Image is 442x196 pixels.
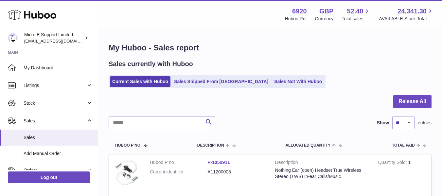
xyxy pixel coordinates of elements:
[393,95,432,108] button: Release All
[275,167,368,180] div: Nothing Ear (open) Headset True Wireless Stereo (TWS) In-ear Calls/Music
[392,143,415,148] span: Total paid
[8,33,18,43] img: contact@micropcsupport.com
[115,143,140,148] span: Huboo P no
[109,43,432,53] h1: My Huboo - Sales report
[377,120,389,126] label: Show
[292,7,307,16] strong: 6920
[109,60,193,68] h2: Sales currently with Huboo
[315,16,334,22] div: Currency
[24,118,86,124] span: Sales
[24,38,96,44] span: [EMAIL_ADDRESS][DOMAIN_NAME]
[24,65,93,71] span: My Dashboard
[275,159,368,167] strong: Description
[207,169,265,175] dd: A11200005
[24,151,93,157] span: Add Manual Order
[272,76,324,87] a: Sales Not With Huboo
[379,7,434,22] a: 24,341.30 AVAILABLE Stock Total
[398,7,427,16] span: 24,341.30
[285,16,307,22] div: Huboo Ref
[24,32,83,44] div: Micro E Support Limited
[342,7,371,22] a: 52.40 Total sales
[150,169,207,175] dt: Current identifier
[24,82,86,89] span: Listings
[347,7,363,16] span: 52.40
[373,154,431,192] td: 1
[24,134,93,141] span: Sales
[207,160,230,165] a: P-1050911
[285,143,330,148] span: ALLOCATED Quantity
[319,7,333,16] strong: GBP
[418,120,432,126] span: entries
[378,160,408,167] strong: Quantity Sold
[24,100,86,106] span: Stock
[114,159,140,186] img: $_57.JPG
[150,159,207,166] dt: Huboo P no
[172,76,271,87] a: Sales Shipped From [GEOGRAPHIC_DATA]
[24,167,86,173] span: Orders
[379,16,434,22] span: AVAILABLE Stock Total
[8,171,90,183] a: Log out
[197,143,224,148] span: Description
[342,16,371,22] span: Total sales
[110,76,170,87] a: Current Sales with Huboo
